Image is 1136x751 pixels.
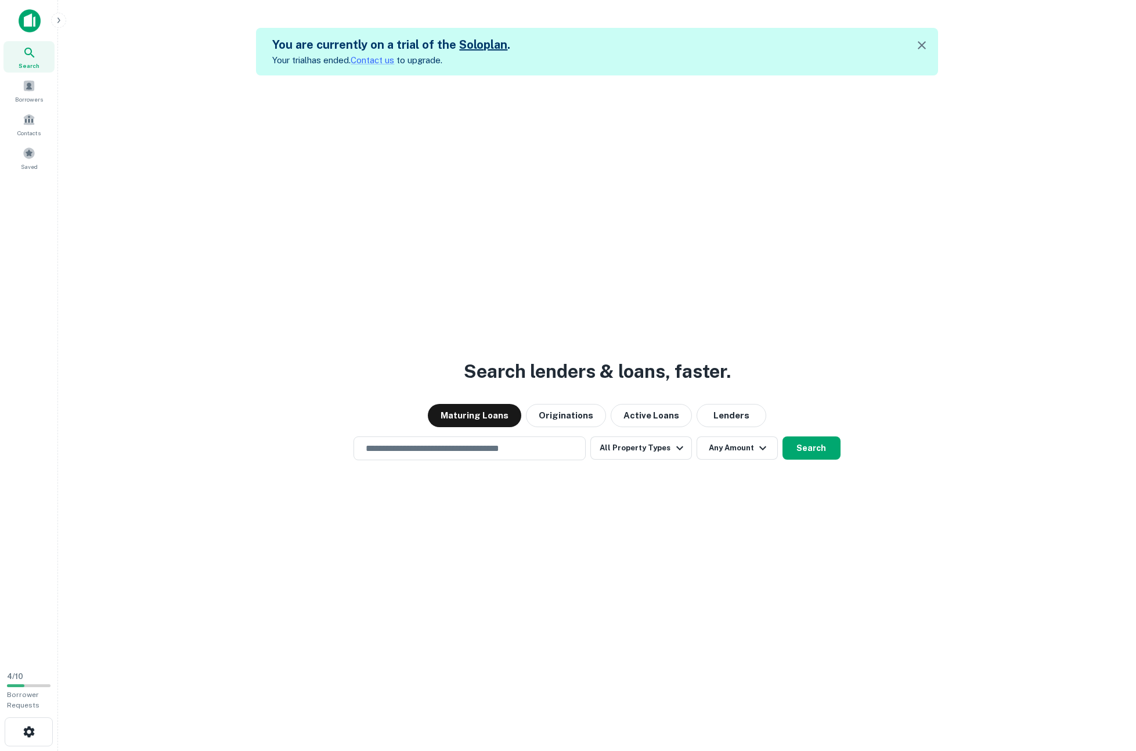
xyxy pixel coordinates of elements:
[459,38,507,52] a: Soloplan
[7,672,23,681] span: 4 / 10
[17,128,41,138] span: Contacts
[697,404,766,427] button: Lenders
[3,142,55,174] a: Saved
[1078,658,1136,714] iframe: Chat Widget
[272,53,510,67] p: Your trial has ended. to upgrade.
[19,9,41,33] img: capitalize-icon.png
[7,691,39,709] span: Borrower Requests
[351,55,394,65] a: Contact us
[697,436,778,460] button: Any Amount
[428,404,521,427] button: Maturing Loans
[590,436,691,460] button: All Property Types
[464,358,731,385] h3: Search lenders & loans, faster.
[526,404,606,427] button: Originations
[3,109,55,140] a: Contacts
[15,95,43,104] span: Borrowers
[611,404,692,427] button: Active Loans
[782,436,841,460] button: Search
[272,36,510,53] h5: You are currently on a trial of the .
[3,41,55,73] a: Search
[21,162,38,171] span: Saved
[19,61,39,70] span: Search
[3,75,55,106] a: Borrowers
